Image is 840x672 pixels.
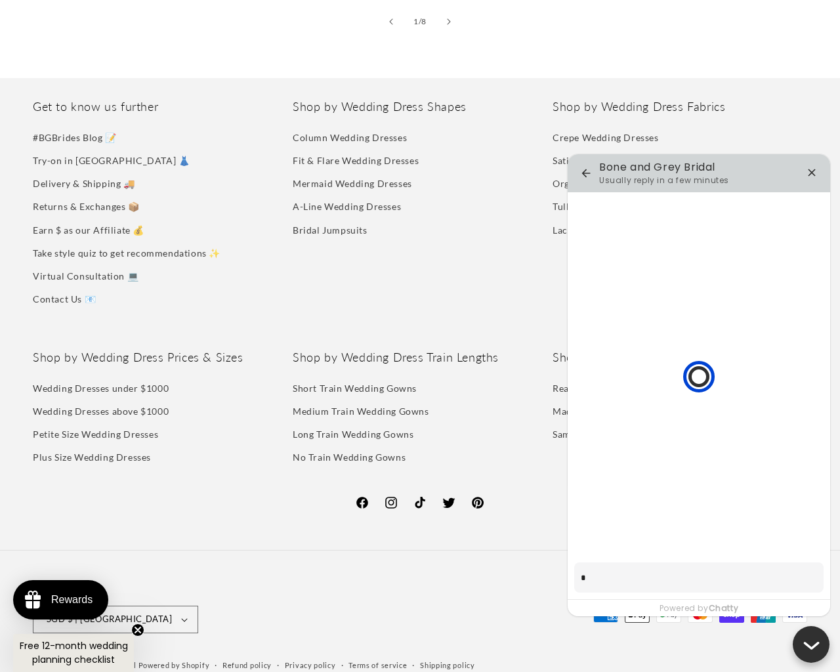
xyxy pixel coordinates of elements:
span: 1 [413,15,419,28]
a: Satin Wedding Dresses [553,149,654,172]
a: Long Train Wedding Gowns [293,423,413,446]
a: Medium Train Wedding Gowns [293,400,429,423]
button: SGD $ | [GEOGRAPHIC_DATA] [33,606,198,633]
a: Lace Wedding Dresses [553,219,652,241]
a: Made-to-Order Wedding Dresses [553,400,700,423]
button: Close chatbox [793,626,829,663]
a: Powered by Shopify [138,661,210,669]
h2: Shop by Wedding Dress Shapes [293,99,547,114]
h2: Shop by Wedding Dress Prices & Sizes [33,350,287,365]
a: Virtual Consultation 💻 [33,264,138,287]
a: Refund policy [222,660,272,672]
h2: Shop by Wedding Dress Train Lengths [293,350,547,365]
a: Chatty [709,602,739,614]
div: Powered by [568,599,830,616]
span: 8 [421,15,427,28]
a: Organza Wedding Dresses [553,172,669,195]
h2: Country/region [33,586,198,599]
a: Bridal Jumpsuits [293,219,367,241]
h5: Usually reply in a few minutes [599,175,729,186]
button: Close teaser [131,623,144,637]
a: Take style quiz to get recommendations ✨ [33,241,220,264]
a: Earn $ as our Affiliate 💰 [33,219,144,241]
h2: Get to know us further [33,99,287,114]
span: / [419,15,422,28]
a: Ready-to-Ship Wedding Dresses [553,380,694,400]
a: Sample Sale Wedding Dresses [553,423,684,446]
span: SGD $ | [GEOGRAPHIC_DATA] [47,613,172,626]
a: Tulle Wedding Dresses [553,195,654,218]
a: No Train Wedding Gowns [293,446,406,469]
a: Mermaid Wedding Dresses [293,172,412,195]
a: Fit & Flare Wedding Dresses [293,149,419,172]
button: Slide left [377,7,406,36]
a: Column Wedding Dresses [293,129,407,149]
a: Short Train Wedding Gowns [293,380,417,400]
button: Slide right [434,7,463,36]
a: Returns & Exchanges 📦 [33,195,140,218]
a: A-Line Wedding Dresses [293,195,401,218]
a: Delivery & Shipping 🚚 [33,172,135,195]
span: Free 12-month wedding planning checklist [20,639,128,666]
a: Crepe Wedding Dresses [553,129,659,149]
a: Petite Size Wedding Dresses [33,423,158,446]
h2: Shop by Wedding Dress Fabrics [553,99,807,114]
a: Contact Us 📧 [33,287,96,310]
a: Try-on in [GEOGRAPHIC_DATA] 👗 [33,149,190,172]
a: Wedding Dresses above $1000 [33,400,169,423]
a: #BGBrides Blog 📝 [33,129,117,149]
h5: Bone and Grey Bridal [599,161,799,173]
a: Privacy policy [285,660,336,672]
div: Rewards [51,594,93,606]
h2: Shop by Wedding Dress Stock [553,350,807,365]
a: Wedding Dresses under $1000 [33,380,169,400]
div: Free 12-month wedding planning checklistClose teaser [13,634,134,672]
a: Terms of service [348,660,407,672]
a: Shipping policy [420,660,475,672]
a: Plus Size Wedding Dresses [33,446,151,469]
